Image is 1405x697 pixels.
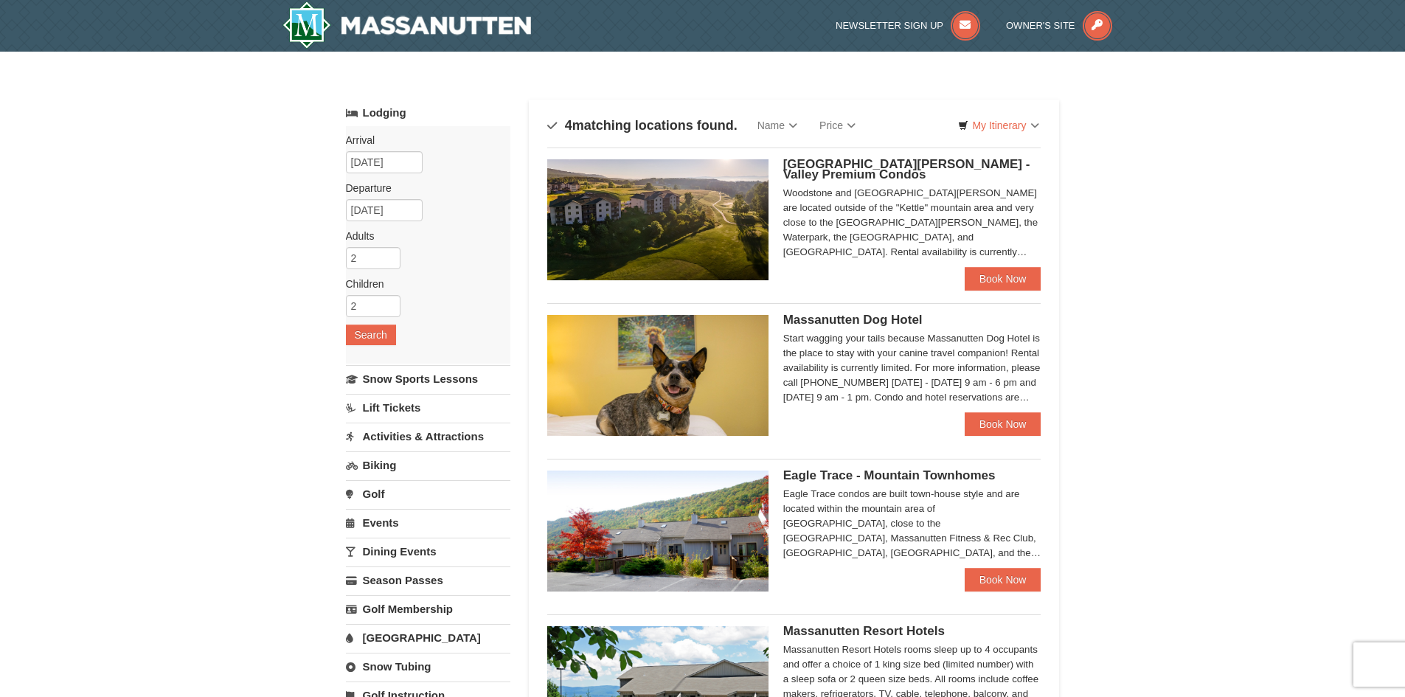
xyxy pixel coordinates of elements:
div: Start wagging your tails because Massanutten Dog Hotel is the place to stay with your canine trav... [783,331,1041,405]
a: Activities & Attractions [346,423,510,450]
label: Adults [346,229,499,243]
a: Dining Events [346,538,510,565]
span: Eagle Trace - Mountain Townhomes [783,468,996,482]
img: 19218983-1-9b289e55.jpg [547,471,769,592]
span: Newsletter Sign Up [836,20,943,31]
img: Massanutten Resort Logo [282,1,532,49]
span: Massanutten Dog Hotel [783,313,923,327]
div: Eagle Trace condos are built town-house style and are located within the mountain area of [GEOGRA... [783,487,1041,561]
a: Newsletter Sign Up [836,20,980,31]
a: Golf [346,480,510,507]
a: Snow Sports Lessons [346,365,510,392]
label: Children [346,277,499,291]
a: Massanutten Resort [282,1,532,49]
span: 4 [565,118,572,133]
img: 27428181-5-81c892a3.jpg [547,315,769,436]
span: [GEOGRAPHIC_DATA][PERSON_NAME] - Valley Premium Condos [783,157,1030,181]
a: Lodging [346,100,510,126]
a: Snow Tubing [346,653,510,680]
img: 19219041-4-ec11c166.jpg [547,159,769,280]
button: Search [346,325,396,345]
a: Book Now [965,412,1041,436]
div: Woodstone and [GEOGRAPHIC_DATA][PERSON_NAME] are located outside of the "Kettle" mountain area an... [783,186,1041,260]
a: Golf Membership [346,595,510,623]
a: Price [808,111,867,140]
h4: matching locations found. [547,118,738,133]
a: Events [346,509,510,536]
a: Season Passes [346,566,510,594]
span: Massanutten Resort Hotels [783,624,945,638]
a: [GEOGRAPHIC_DATA] [346,624,510,651]
label: Arrival [346,133,499,148]
a: Book Now [965,267,1041,291]
label: Departure [346,181,499,195]
a: Name [746,111,808,140]
a: Biking [346,451,510,479]
a: My Itinerary [948,114,1048,136]
a: Lift Tickets [346,394,510,421]
a: Book Now [965,568,1041,592]
a: Owner's Site [1006,20,1112,31]
span: Owner's Site [1006,20,1075,31]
